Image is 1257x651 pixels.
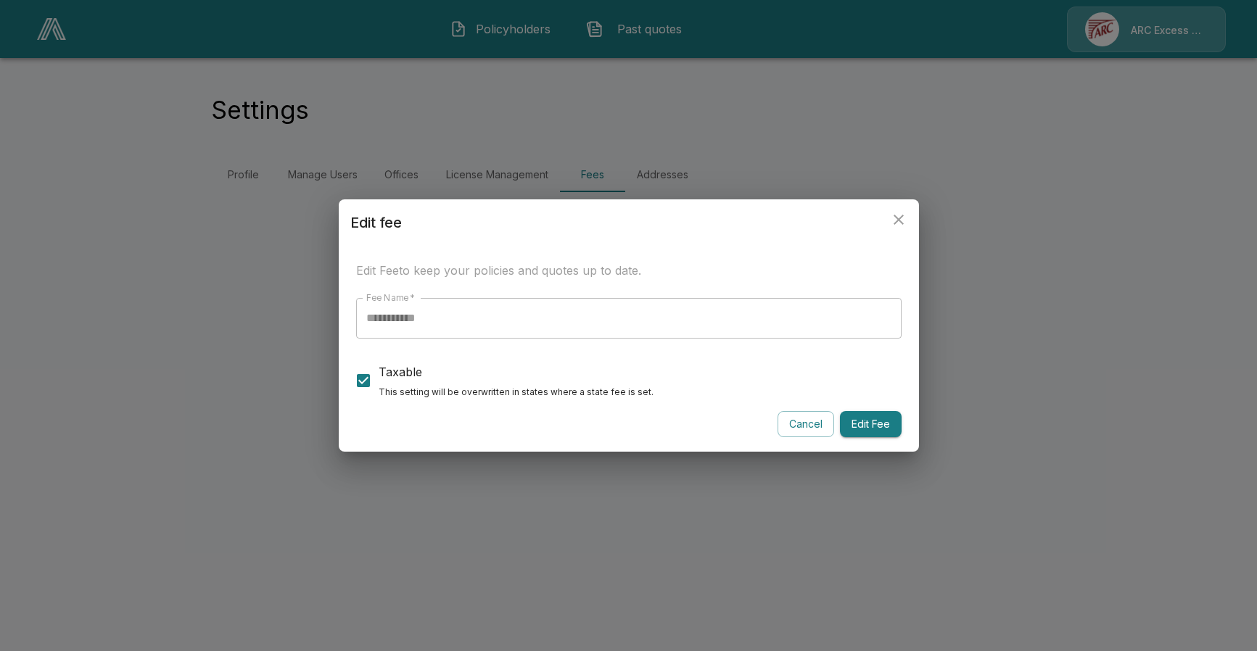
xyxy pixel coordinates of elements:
[356,260,902,281] h6: Edit Fee to keep your policies and quotes up to date.
[884,205,913,234] button: close
[778,411,834,438] button: Cancel
[379,362,654,382] h6: Taxable
[339,199,919,246] h2: Edit fee
[840,411,902,438] button: Edit Fee
[366,291,415,304] label: Fee Name
[379,386,654,397] span: This setting will be overwritten in states where a state fee is set.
